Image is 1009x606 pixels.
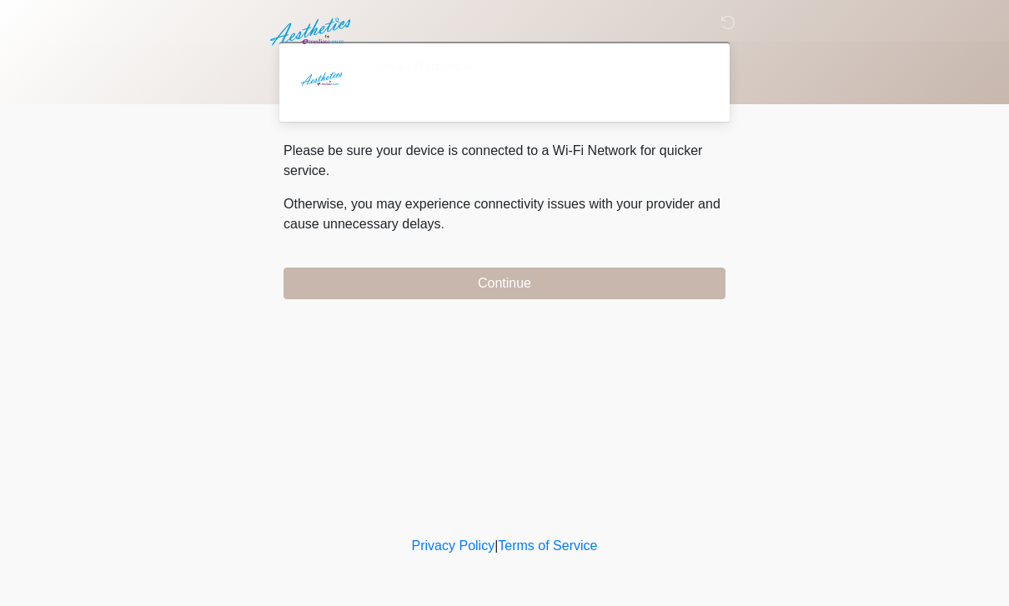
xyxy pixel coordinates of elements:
a: Terms of Service [498,538,597,553]
h2: Wi-Fi Reminder [378,58,700,74]
img: Aesthetics by Emediate Cure Logo [267,13,358,51]
p: Otherwise, you may experience connectivity issues with your provider and cause unnecessary delays [284,194,725,234]
p: Please be sure your device is connected to a Wi-Fi Network for quicker service. [284,141,725,181]
div: ~~~~~~~~~~~~~~~~~~~~ [378,81,700,101]
span: . [441,217,444,231]
a: Privacy Policy [412,538,495,553]
a: | [494,538,498,553]
img: Agent Avatar [296,58,346,108]
button: Continue [284,268,725,299]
